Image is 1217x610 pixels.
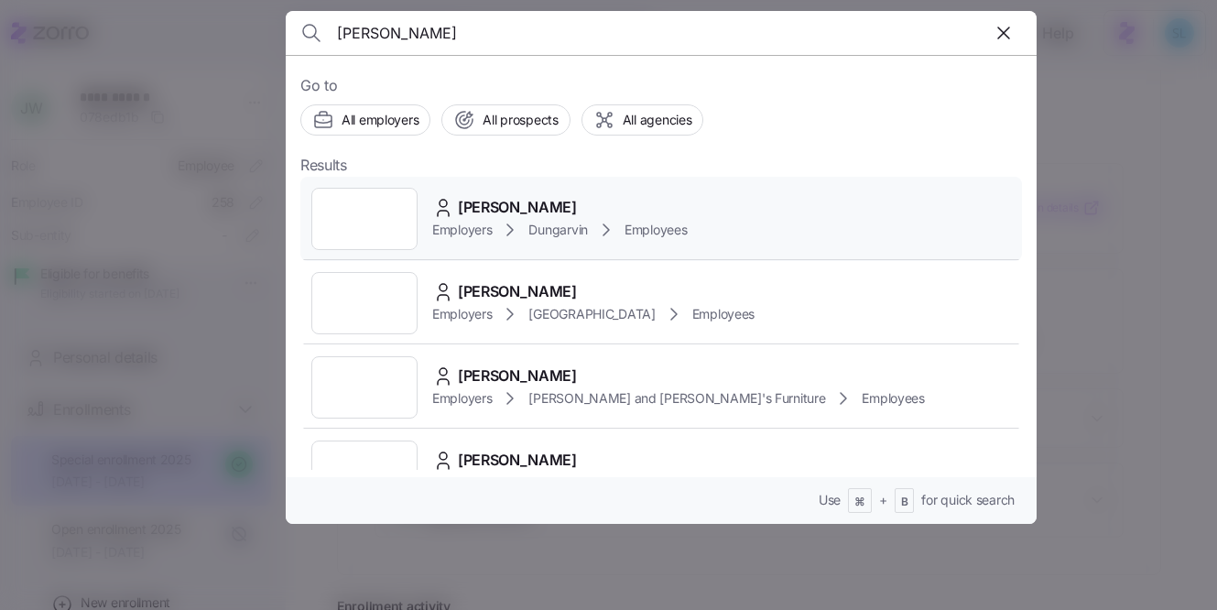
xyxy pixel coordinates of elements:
[862,389,924,408] span: Employees
[458,449,577,472] span: [PERSON_NAME]
[901,495,908,510] span: B
[441,104,570,136] button: All prospects
[458,196,577,219] span: [PERSON_NAME]
[432,305,492,323] span: Employers
[581,104,704,136] button: All agencies
[483,111,558,129] span: All prospects
[625,221,687,239] span: Employees
[623,111,692,129] span: All agencies
[432,389,492,408] span: Employers
[819,491,841,509] span: Use
[432,221,492,239] span: Employers
[528,305,655,323] span: [GEOGRAPHIC_DATA]
[458,365,577,387] span: [PERSON_NAME]
[879,491,887,509] span: +
[528,221,587,239] span: Dungarvin
[528,389,825,408] span: [PERSON_NAME] and [PERSON_NAME]'s Furniture
[300,154,347,177] span: Results
[692,305,755,323] span: Employees
[300,104,430,136] button: All employers
[342,111,418,129] span: All employers
[921,491,1015,509] span: for quick search
[854,495,865,510] span: ⌘
[300,74,1022,97] span: Go to
[458,280,577,303] span: [PERSON_NAME]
